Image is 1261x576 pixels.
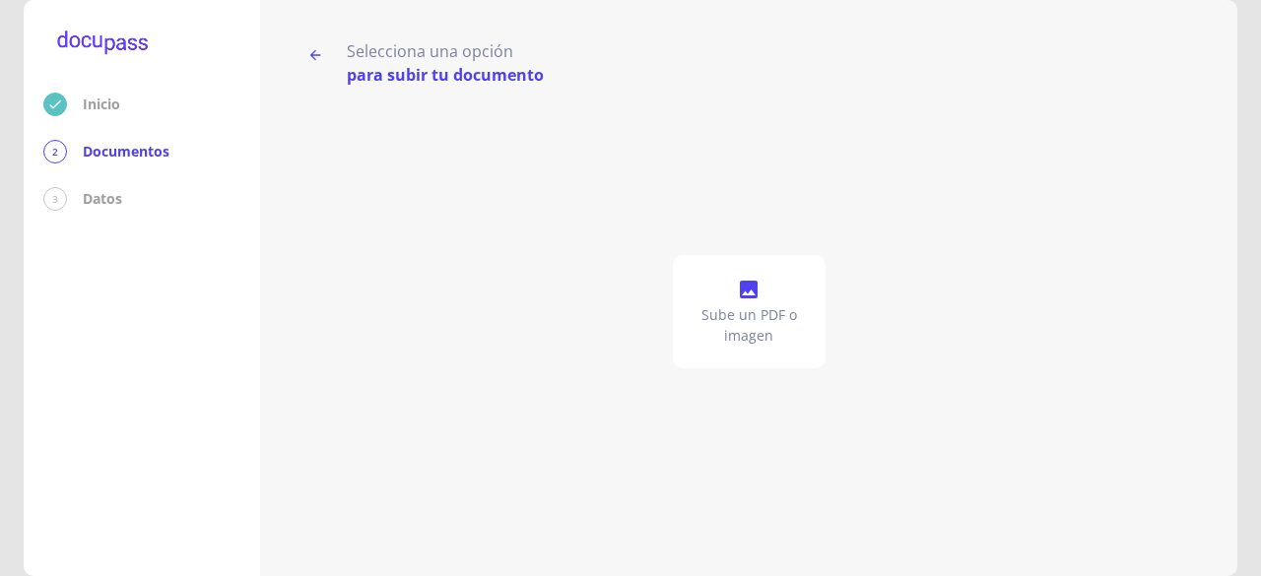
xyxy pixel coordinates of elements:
[43,140,67,163] div: 2
[83,142,169,161] p: Documentos
[83,189,122,209] p: Datos
[347,63,544,87] p: para subir tu documento
[681,305,818,345] p: Sube un PDF o imagen
[43,20,162,69] img: logo
[43,187,67,211] div: 3
[83,95,120,114] p: Inicio
[347,39,544,63] p: Selecciona una opción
